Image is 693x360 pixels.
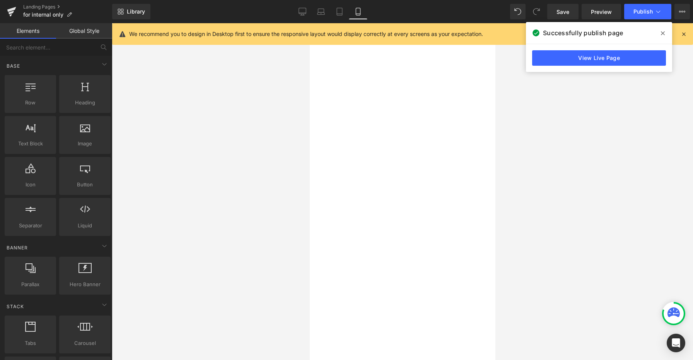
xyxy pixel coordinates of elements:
[510,4,526,19] button: Undo
[6,244,29,251] span: Banner
[543,28,623,38] span: Successfully publish page
[7,339,54,347] span: Tabs
[349,4,367,19] a: Mobile
[7,181,54,189] span: Icon
[633,9,653,15] span: Publish
[7,222,54,230] span: Separator
[7,280,54,288] span: Parallax
[61,280,108,288] span: Hero Banner
[23,12,63,18] span: for internal only
[330,4,349,19] a: Tablet
[6,303,25,310] span: Stack
[56,23,112,39] a: Global Style
[129,30,483,38] p: We recommend you to design in Desktop first to ensure the responsive layout would display correct...
[293,4,312,19] a: Desktop
[529,4,544,19] button: Redo
[556,8,569,16] span: Save
[667,334,685,352] div: Open Intercom Messenger
[23,4,112,10] a: Landing Pages
[624,4,671,19] button: Publish
[61,140,108,148] span: Image
[127,8,145,15] span: Library
[7,140,54,148] span: Text Block
[312,4,330,19] a: Laptop
[582,4,621,19] a: Preview
[61,222,108,230] span: Liquid
[61,99,108,107] span: Heading
[6,62,21,70] span: Base
[7,99,54,107] span: Row
[112,4,150,19] a: New Library
[61,181,108,189] span: Button
[591,8,612,16] span: Preview
[674,4,690,19] button: More
[532,50,666,66] a: View Live Page
[61,339,108,347] span: Carousel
